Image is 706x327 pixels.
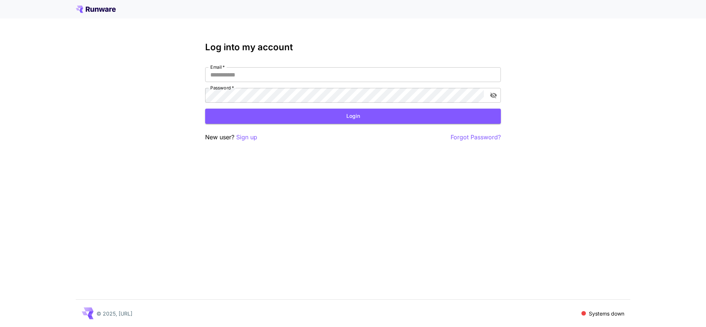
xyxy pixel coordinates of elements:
button: toggle password visibility [487,89,500,102]
button: Sign up [236,133,257,142]
button: Forgot Password? [451,133,501,142]
p: © 2025, [URL] [96,310,132,317]
label: Email [210,64,225,70]
label: Password [210,85,234,91]
h3: Log into my account [205,42,501,52]
p: New user? [205,133,257,142]
button: Login [205,109,501,124]
p: Systems down [589,310,624,317]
